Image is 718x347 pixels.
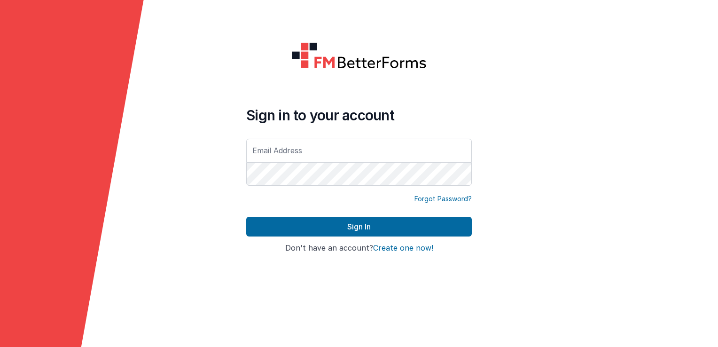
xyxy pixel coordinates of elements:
[373,244,433,252] button: Create one now!
[246,244,472,252] h4: Don't have an account?
[246,217,472,237] button: Sign In
[246,107,472,124] h4: Sign in to your account
[414,194,472,204] a: Forgot Password?
[246,139,472,162] input: Email Address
